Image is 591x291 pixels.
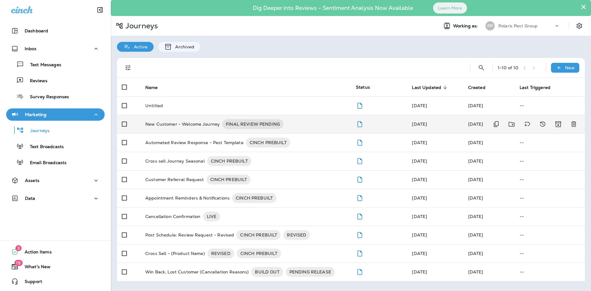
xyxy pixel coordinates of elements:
span: CINCH PREBUILT [246,139,290,146]
span: Frank Carreno [412,269,427,275]
span: What's New [18,264,50,272]
p: Journeys [24,128,50,134]
p: Customer Referral Request [145,175,204,184]
span: Frank Carreno [412,232,427,238]
p: Reviews [24,78,47,84]
div: CINCH PREBUILT [236,230,281,240]
span: Frank Carreno [468,177,483,182]
span: Frank Carreno [468,158,483,164]
span: Frank Carreno [468,103,483,108]
button: Journeys [6,124,105,137]
span: BUILD OUT [251,269,283,275]
p: Survey Responses [24,94,69,100]
span: Draft [356,269,364,274]
span: Frank Carreno [412,103,427,108]
span: Name [145,85,166,90]
span: Draft [356,213,364,219]
p: Data [25,196,35,201]
div: BUILD OUT [251,267,283,277]
p: Journeys [123,21,158,30]
button: Dashboard [6,25,105,37]
p: Assets [25,178,39,183]
p: Untitled [145,103,163,108]
p: Cross sell Journey Seasonal [145,156,205,166]
p: -- [520,103,580,108]
span: Frank Carreno [412,177,427,182]
p: Archived [172,44,194,49]
p: Marketing [25,112,46,117]
div: CINCH PREBUILT [207,156,251,166]
span: Support [18,279,42,286]
button: Text Messages [6,58,105,71]
div: CINCH PREBUILT [246,138,290,148]
span: Frank Carreno [468,269,483,275]
span: Draft [356,121,364,126]
p: Appointment Reminders & Notifications [145,193,230,203]
button: View Changelog [537,118,549,131]
span: Working as: [453,23,479,29]
button: Support [6,275,105,288]
span: Last Triggered [520,85,550,90]
div: CINCH PREBUILT [232,193,276,203]
div: 1 - 10 of 10 [498,65,518,70]
div: CINCH PREBUILT [207,175,251,184]
button: Delete [568,118,580,131]
button: Archive [552,118,565,131]
p: -- [520,196,580,200]
span: Last Triggered [520,85,558,90]
span: Frank Carreno [468,121,483,127]
div: PENDING RELEASE [286,267,335,277]
p: Dig Deeper into Reviews - Sentiment Analysis Now Available [235,7,431,9]
span: Draft [356,139,364,145]
p: -- [520,140,580,145]
span: REVISED [207,250,234,257]
button: Learn More [433,2,467,14]
span: Frank Carreno [468,214,483,219]
span: Frank Carreno [412,140,427,145]
button: Close [581,2,586,12]
span: LIVE [203,213,220,220]
span: Created [468,85,493,90]
p: Cancellation Confirmation [145,212,201,221]
span: CINCH PREBUILT [207,176,251,183]
p: Text Broadcasts [24,144,64,150]
button: Duplicate [490,118,502,131]
p: New [565,65,575,70]
span: Frank Carreno [412,214,427,219]
button: Assets [6,174,105,187]
span: Draft [356,176,364,182]
button: Data [6,192,105,204]
p: Text Messages [24,62,61,68]
div: LIVE [203,212,220,221]
p: -- [520,269,580,274]
div: CINCH PREBUILT [237,249,281,258]
span: Frank Carreno [412,121,427,127]
span: Last Updated [412,85,441,90]
span: Status [356,84,370,90]
button: Collapse Sidebar [91,4,109,16]
p: Email Broadcasts [24,160,66,166]
p: Active [131,44,147,49]
button: Inbox [6,42,105,55]
div: REVISED [283,230,310,240]
span: CINCH PREBUILT [236,232,281,238]
span: FINAL REVIEW PENDING [222,121,283,127]
p: Automated Review Response - Pest Template [145,138,243,148]
div: REVISED [207,249,234,258]
span: Action Items [18,249,52,257]
button: Move to folder [505,118,518,131]
p: Post Schedule: Review Request - Revised [145,230,234,240]
button: Add tags [521,118,533,131]
p: Polaris Pest Group [498,23,538,28]
span: CINCH PREBUILT [237,250,281,257]
span: Frank Carreno [412,195,427,201]
p: -- [520,214,580,219]
span: Frank Carreno [468,140,483,145]
span: Draft [356,232,364,237]
span: CINCH PREBUILT [232,195,276,201]
p: -- [520,251,580,256]
p: -- [520,159,580,164]
span: Draft [356,158,364,163]
span: Draft [356,102,364,108]
span: Frank Carreno [468,195,483,201]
